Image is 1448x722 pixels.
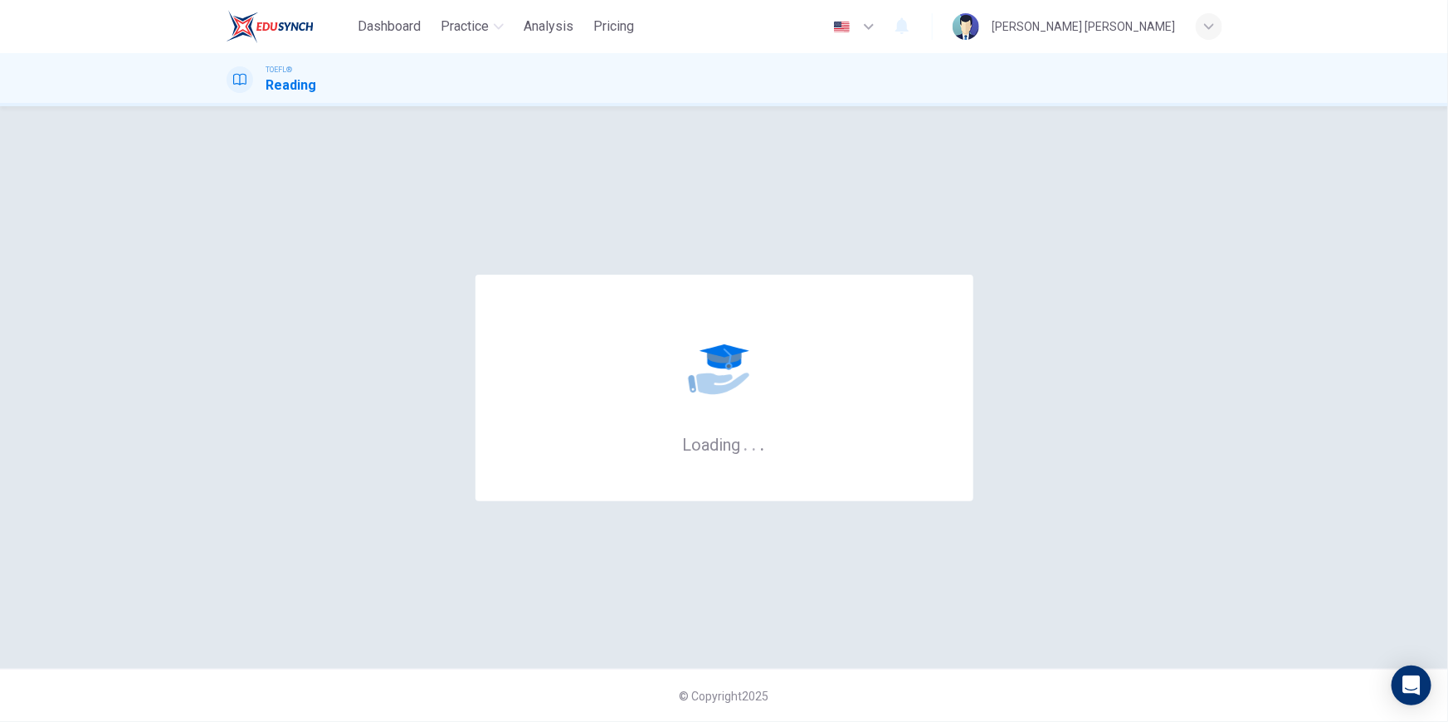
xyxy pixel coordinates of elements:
h1: Reading [266,76,317,95]
span: © Copyright 2025 [680,690,769,703]
a: EduSynch logo [227,10,352,43]
img: EduSynch logo [227,10,314,43]
button: Dashboard [351,12,427,41]
span: Pricing [593,17,634,37]
h6: . [760,429,766,456]
span: Analysis [524,17,573,37]
div: [PERSON_NAME] [PERSON_NAME] [992,17,1176,37]
div: Open Intercom Messenger [1392,666,1431,705]
button: Analysis [517,12,580,41]
img: Profile picture [953,13,979,40]
h6: . [744,429,749,456]
h6: . [752,429,758,456]
span: TOEFL® [266,64,293,76]
span: Practice [441,17,489,37]
img: en [831,21,852,33]
button: Pricing [587,12,641,41]
span: Dashboard [358,17,421,37]
h6: Loading [683,433,766,455]
button: Practice [434,12,510,41]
